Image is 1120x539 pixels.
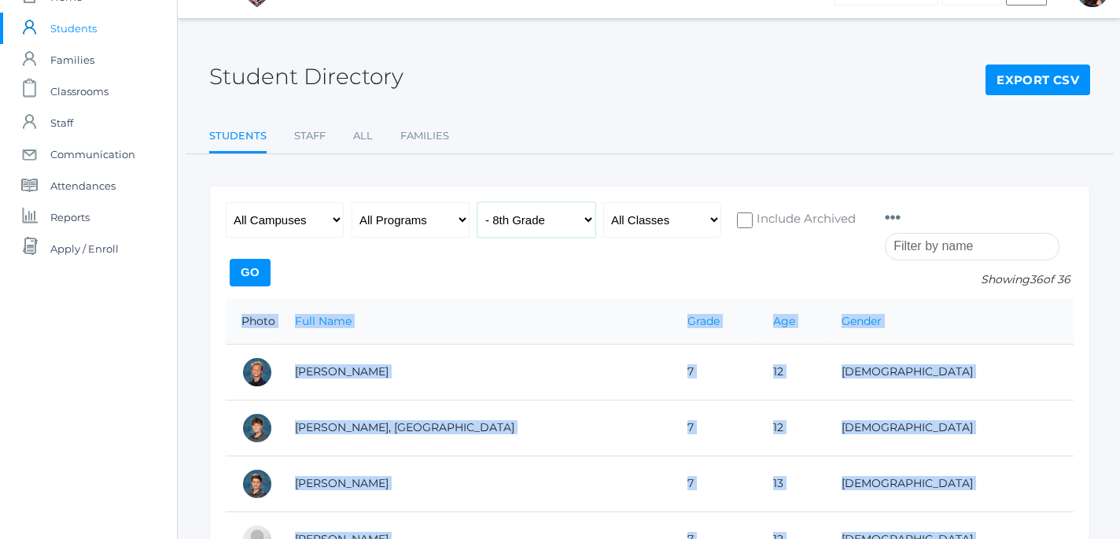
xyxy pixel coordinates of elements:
[230,259,271,286] input: Go
[672,400,757,456] td: 7
[50,233,119,264] span: Apply / Enroll
[1030,272,1043,286] span: 36
[295,314,352,328] a: Full Name
[353,120,373,152] a: All
[294,120,326,152] a: Staff
[737,212,753,228] input: Include Archived
[672,456,757,511] td: 7
[842,314,882,328] a: Gender
[826,400,1074,456] td: [DEMOGRAPHIC_DATA]
[826,456,1074,511] td: [DEMOGRAPHIC_DATA]
[50,13,97,44] span: Students
[672,344,757,400] td: 7
[50,170,116,201] span: Attendances
[50,44,94,76] span: Families
[226,299,279,345] th: Photo
[279,400,672,456] td: [PERSON_NAME], [GEOGRAPHIC_DATA]
[757,456,826,511] td: 13
[241,356,273,388] div: Cole Albanese
[279,456,672,511] td: [PERSON_NAME]
[986,65,1090,96] a: Export CSV
[400,120,449,152] a: Families
[241,468,273,500] div: Caleb Beaty
[757,344,826,400] td: 12
[241,412,273,444] div: Kingston Balli
[753,210,856,230] span: Include Archived
[885,271,1074,288] p: Showing of 36
[50,138,135,170] span: Communication
[757,400,826,456] td: 12
[209,120,267,154] a: Students
[209,65,403,89] h2: Student Directory
[50,107,73,138] span: Staff
[50,201,90,233] span: Reports
[773,314,795,328] a: Age
[826,344,1074,400] td: [DEMOGRAPHIC_DATA]
[50,76,109,107] span: Classrooms
[687,314,720,328] a: Grade
[279,344,672,400] td: [PERSON_NAME]
[885,233,1059,260] input: Filter by name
